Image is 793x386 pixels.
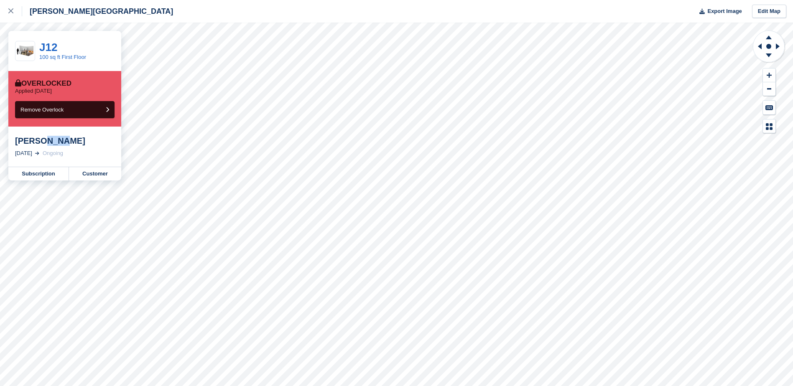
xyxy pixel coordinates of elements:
div: [DATE] [15,149,32,157]
button: Map Legend [763,119,775,133]
div: [PERSON_NAME] [15,136,115,146]
button: Zoom In [763,69,775,82]
button: Remove Overlock [15,101,115,118]
a: Subscription [8,167,69,180]
a: Customer [69,167,121,180]
p: Applied [DATE] [15,88,52,94]
a: J12 [39,41,57,53]
button: Zoom Out [763,82,775,96]
div: [PERSON_NAME][GEOGRAPHIC_DATA] [22,6,173,16]
a: 100 sq ft First Floor [39,54,86,60]
div: Overlocked [15,79,71,88]
img: arrow-right-light-icn-cde0832a797a2874e46488d9cf13f60e5c3a73dbe684e267c42b8395dfbc2abf.svg [35,152,39,155]
a: Edit Map [752,5,786,18]
div: Ongoing [43,149,63,157]
button: Export Image [694,5,742,18]
span: Remove Overlock [20,107,64,113]
button: Keyboard Shortcuts [763,101,775,114]
img: 100-sqft-unit.jpg [15,44,35,58]
span: Export Image [707,7,742,15]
